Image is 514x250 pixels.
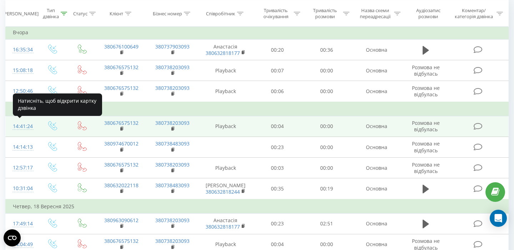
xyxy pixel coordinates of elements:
a: 380676575132 [104,161,138,168]
div: Натисніть, щоб відкрити картку дзвінка [13,93,102,116]
a: 380738203093 [155,217,190,224]
td: Playback [198,158,253,178]
td: 00:00 [302,116,351,137]
td: Основна [351,116,402,137]
a: 380676100649 [104,43,138,50]
span: Розмова не відбулась [412,161,440,174]
a: 380632818177 [206,50,240,56]
div: 14:41:24 [13,119,30,133]
div: 12:50:46 [13,84,30,98]
td: [PERSON_NAME] [198,178,253,199]
td: Четвер, 18 Вересня 2025 [6,199,509,214]
span: Розмова не відбулась [412,119,440,133]
div: Клієнт [110,10,123,16]
a: 380738203093 [155,85,190,91]
a: 380963090612 [104,217,138,224]
a: 380632022118 [104,182,138,189]
td: 00:35 [253,178,302,199]
a: 380676575132 [104,85,138,91]
td: 00:06 [253,81,302,102]
td: Основна [351,137,402,158]
a: 380738203093 [155,238,190,244]
div: Тривалість очікування [259,7,292,20]
span: Розмова не відбулась [412,140,440,153]
span: Розмова не відбулась [412,85,440,98]
td: Основна [351,213,402,234]
td: 00:00 [302,81,351,102]
div: Назва схеми переадресації [358,7,392,20]
td: 02:51 [302,213,351,234]
div: 16:35:34 [13,43,30,57]
div: Тривалість розмови [308,7,341,20]
td: 00:00 [302,158,351,178]
td: 00:04 [253,116,302,137]
td: Основна [351,40,402,60]
a: 380676575132 [104,119,138,126]
div: Статус [73,10,87,16]
button: Open CMP widget [4,229,21,246]
a: 380676575132 [104,64,138,71]
a: 380738203093 [155,64,190,71]
a: 380738203093 [155,119,190,126]
td: 00:03 [253,158,302,178]
a: 380738203093 [155,161,190,168]
td: 00:07 [253,60,302,81]
td: 00:23 [253,213,302,234]
div: 14:14:13 [13,140,30,154]
div: Коментар/категорія дзвінка [453,7,495,20]
div: 12:57:17 [13,161,30,175]
div: Open Intercom Messenger [490,210,507,227]
td: 00:20 [253,40,302,60]
div: 10:31:04 [13,182,30,195]
a: 380632818177 [206,223,240,230]
div: Співробітник [206,10,235,16]
div: 15:08:18 [13,63,30,77]
span: Розмова не відбулась [412,64,440,77]
div: Тип дзвінка [43,7,59,20]
td: Playback [198,60,253,81]
a: 380738483093 [155,140,190,147]
td: 00:00 [302,137,351,158]
a: 380974670012 [104,140,138,147]
td: Анастасія [198,40,253,60]
a: 380737903093 [155,43,190,50]
a: 380632818244 [206,188,240,195]
div: [PERSON_NAME] [2,10,39,16]
div: 17:49:14 [13,217,30,231]
td: Основна [351,60,402,81]
div: Аудіозапис розмови [409,7,448,20]
td: 00:00 [302,60,351,81]
td: 00:19 [302,178,351,199]
td: 00:36 [302,40,351,60]
a: 380676575132 [104,238,138,244]
td: Анастасія [198,213,253,234]
td: 00:23 [253,137,302,158]
a: 380738483093 [155,182,190,189]
td: Основна [351,158,402,178]
div: Бізнес номер [153,10,182,16]
td: Основна [351,178,402,199]
td: П’ятниця, 19 Вересня 2025 [6,102,509,116]
td: Playback [198,81,253,102]
td: Вчора [6,25,509,40]
td: Playback [198,116,253,137]
td: Основна [351,81,402,102]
